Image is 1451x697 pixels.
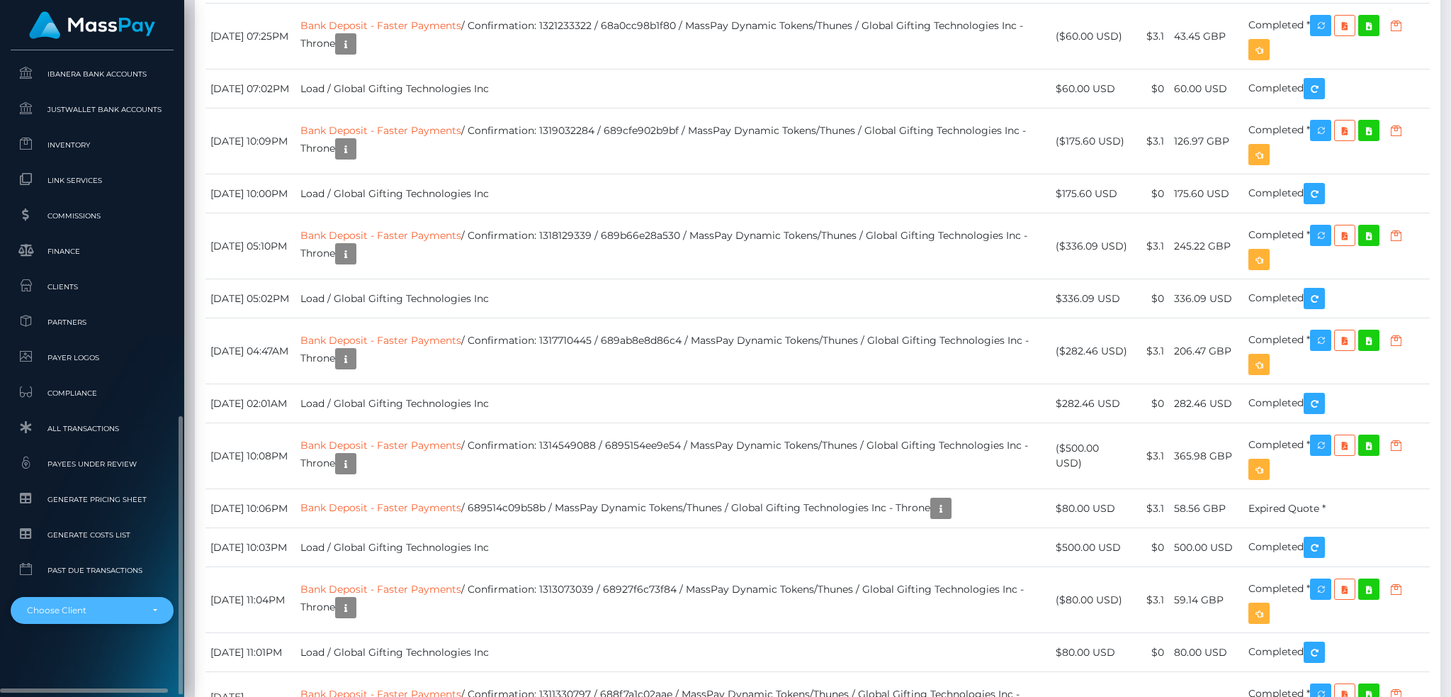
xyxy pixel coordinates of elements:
a: Compliance [11,378,174,408]
td: $0 [1133,279,1169,318]
td: Completed * [1243,318,1430,384]
td: 282.46 USD [1169,384,1243,423]
a: Bank Deposit - Faster Payments [300,229,461,242]
a: Bank Deposit - Faster Payments [300,19,461,32]
td: 59.14 GBP [1169,567,1243,633]
td: 206.47 GBP [1169,318,1243,384]
a: Link Services [11,165,174,196]
td: [DATE] 10:06PM [205,489,295,528]
td: $0 [1133,174,1169,213]
td: [DATE] 10:00PM [205,174,295,213]
a: JustWallet Bank Accounts [11,94,174,125]
td: Completed * [1243,108,1430,174]
td: [DATE] 11:04PM [205,567,295,633]
td: [DATE] 07:25PM [205,4,295,69]
td: Completed [1243,279,1430,318]
span: Generate Pricing Sheet [16,491,168,508]
td: $3.1 [1133,423,1169,489]
td: ($175.60 USD) [1051,108,1133,174]
td: 58.56 GBP [1169,489,1243,528]
td: $336.09 USD [1051,279,1133,318]
td: Load / Global Gifting Technologies Inc [295,279,1051,318]
td: $3.1 [1133,4,1169,69]
td: Load / Global Gifting Technologies Inc [295,528,1051,567]
td: 43.45 GBP [1169,4,1243,69]
td: Completed * [1243,213,1430,279]
td: Completed [1243,174,1430,213]
span: Commissions [16,208,168,224]
span: Past Due Transactions [16,562,168,579]
td: $60.00 USD [1051,69,1133,108]
button: Choose Client [11,597,174,624]
td: 80.00 USD [1169,633,1243,672]
td: Completed * [1243,567,1430,633]
span: Payer Logos [16,350,168,366]
td: 500.00 USD [1169,528,1243,567]
span: Link Services [16,172,168,189]
td: [DATE] 05:02PM [205,279,295,318]
td: ($336.09 USD) [1051,213,1133,279]
td: $175.60 USD [1051,174,1133,213]
td: Expired Quote * [1243,489,1430,528]
td: [DATE] 11:01PM [205,633,295,672]
div: Choose Client [27,605,141,616]
td: $3.1 [1133,213,1169,279]
td: / Confirmation: 1318129339 / 689b66e28a530 / MassPay Dynamic Tokens/Thunes / Global Gifting Techn... [295,213,1051,279]
a: Generate Costs List [11,520,174,550]
a: Finance [11,236,174,267]
span: Inventory [16,137,168,153]
td: ($282.46 USD) [1051,318,1133,384]
td: $80.00 USD [1051,489,1133,528]
td: [DATE] 02:01AM [205,384,295,423]
img: MassPay Logo [29,11,155,39]
td: Completed [1243,633,1430,672]
td: $3.1 [1133,318,1169,384]
td: / Confirmation: 1314549088 / 6895154ee9e54 / MassPay Dynamic Tokens/Thunes / Global Gifting Techn... [295,423,1051,489]
a: Bank Deposit - Faster Payments [300,124,461,137]
td: [DATE] 07:02PM [205,69,295,108]
span: JustWallet Bank Accounts [16,101,168,118]
a: Clients [11,272,174,302]
td: 336.09 USD [1169,279,1243,318]
a: Commissions [11,201,174,231]
a: Bank Deposit - Faster Payments [300,501,461,514]
td: / Confirmation: 1313073039 / 68927f6c73f84 / MassPay Dynamic Tokens/Thunes / Global Gifting Techn... [295,567,1051,633]
a: Partners [11,307,174,338]
td: [DATE] 10:08PM [205,423,295,489]
td: $500.00 USD [1051,528,1133,567]
a: Bank Deposit - Faster Payments [300,439,461,452]
td: 175.60 USD [1169,174,1243,213]
td: Load / Global Gifting Technologies Inc [295,384,1051,423]
td: 126.97 GBP [1169,108,1243,174]
span: Partners [16,314,168,330]
td: $3.1 [1133,489,1169,528]
td: ($500.00 USD) [1051,423,1133,489]
td: 60.00 USD [1169,69,1243,108]
td: $0 [1133,633,1169,672]
td: ($60.00 USD) [1051,4,1133,69]
td: $0 [1133,384,1169,423]
td: 245.22 GBP [1169,213,1243,279]
span: Finance [16,243,168,260]
td: $0 [1133,528,1169,567]
span: Payees under Review [16,456,168,472]
td: / Confirmation: 1321233322 / 68a0cc98b1f80 / MassPay Dynamic Tokens/Thunes / Global Gifting Techn... [295,4,1051,69]
td: Completed [1243,384,1430,423]
td: / Confirmation: 1317710445 / 689ab8e8d86c4 / MassPay Dynamic Tokens/Thunes / Global Gifting Techn... [295,318,1051,384]
td: Load / Global Gifting Technologies Inc [295,69,1051,108]
td: [DATE] 10:03PM [205,528,295,567]
td: [DATE] 05:10PM [205,213,295,279]
td: $3.1 [1133,567,1169,633]
a: Past Due Transactions [11,555,174,586]
a: Bank Deposit - Faster Payments [300,334,461,347]
td: [DATE] 04:47AM [205,318,295,384]
td: / Confirmation: 1319032284 / 689cfe902b9bf / MassPay Dynamic Tokens/Thunes / Global Gifting Techn... [295,108,1051,174]
span: Generate Costs List [16,527,168,543]
span: Ibanera Bank Accounts [16,66,168,82]
td: Load / Global Gifting Technologies Inc [295,633,1051,672]
td: Completed [1243,69,1430,108]
a: All Transactions [11,413,174,444]
td: [DATE] 10:09PM [205,108,295,174]
a: Payees under Review [11,449,174,479]
a: Generate Pricing Sheet [11,484,174,515]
